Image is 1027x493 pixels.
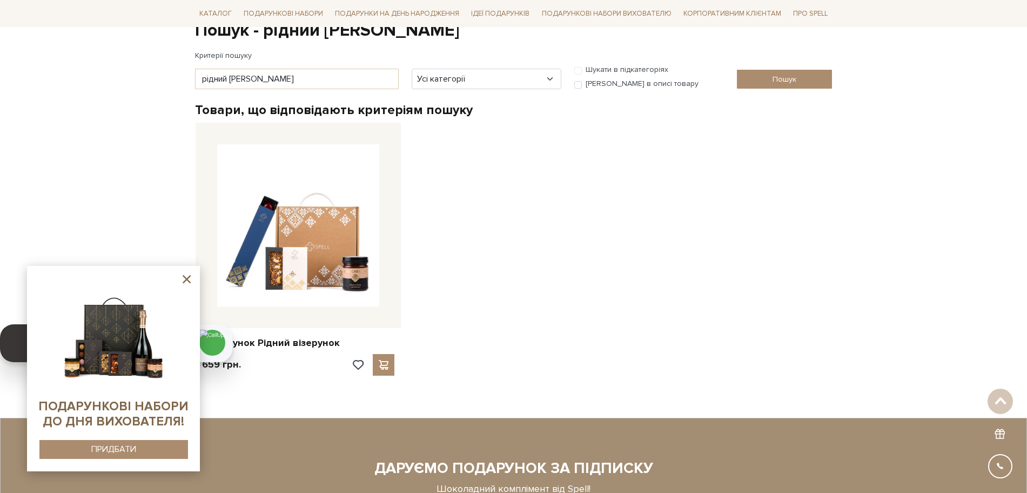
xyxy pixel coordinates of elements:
[789,5,832,22] a: Про Spell
[202,358,241,371] p: 659 грн.
[737,70,833,89] input: Пошук
[195,102,833,118] h2: Товари, що відповідають критеріям пошуку
[538,4,676,23] a: Подарункові набори вихователю
[195,19,833,42] h1: Пошук - рідний [PERSON_NAME]
[586,65,668,75] label: Шукати в підкатегоріях
[679,4,786,23] a: Корпоративним клієнтам
[574,81,582,89] input: [PERSON_NAME] в описі товару
[195,46,252,65] label: Критерії пошуку
[467,5,534,22] a: Ідеї подарунків
[202,337,394,349] a: Подарунок Рідний візерунок
[195,5,236,22] a: Каталог
[331,5,464,22] a: Подарунки на День народження
[586,79,699,89] label: [PERSON_NAME] в описі товару
[239,5,327,22] a: Подарункові набори
[195,69,399,89] input: Ключові слова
